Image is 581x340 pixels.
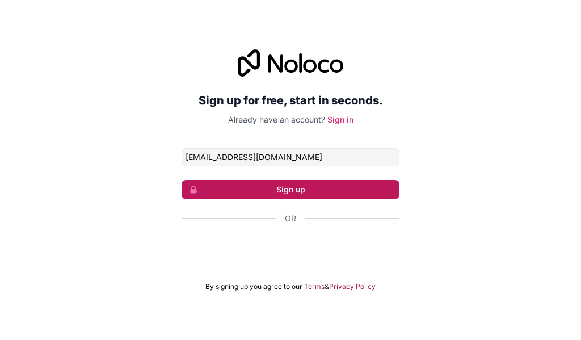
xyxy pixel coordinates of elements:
[176,237,405,262] iframe: Sign in with Google Button
[182,180,399,199] button: Sign up
[228,115,325,124] span: Already have an account?
[329,282,376,291] a: Privacy Policy
[304,282,325,291] a: Terms
[285,213,296,224] span: Or
[182,148,399,166] input: Email address
[327,115,353,124] a: Sign in
[325,282,329,291] span: &
[205,282,302,291] span: By signing up you agree to our
[182,90,399,111] h2: Sign up for free, start in seconds.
